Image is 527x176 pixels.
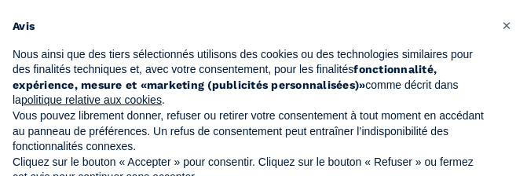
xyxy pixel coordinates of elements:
[13,63,437,91] strong: fonctionnalité, expérience, mesure et «marketing (publicités personnalisées)»
[13,47,489,108] p: Nous ainsi que des tiers sélectionnés utilisons des cookies ou des technologies similaires pour d...
[502,16,511,35] span: ×
[13,19,489,35] h2: Avis
[494,13,519,38] button: Fermer cet avis
[21,93,162,106] a: politique relative aux cookies
[13,108,489,155] p: Vous pouvez librement donner, refuser ou retirer votre consentement à tout moment en accédant au ...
